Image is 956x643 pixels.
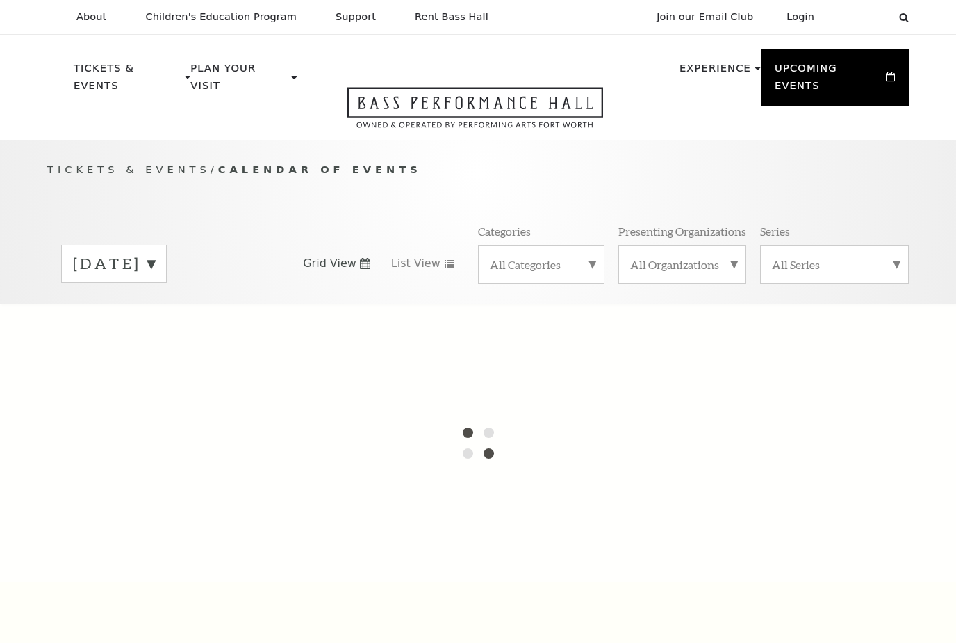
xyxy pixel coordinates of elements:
p: Categories [478,224,531,238]
select: Select: [836,10,886,24]
p: Tickets & Events [74,60,181,102]
span: Tickets & Events [47,163,211,175]
p: Children's Education Program [145,11,297,23]
p: Experience [679,60,751,85]
label: All Series [772,257,897,272]
label: All Organizations [630,257,734,272]
label: [DATE] [73,253,155,275]
p: Presenting Organizations [618,224,746,238]
span: Calendar of Events [218,163,422,175]
p: About [76,11,106,23]
p: Rent Bass Hall [415,11,488,23]
label: All Categories [490,257,593,272]
p: Series [760,224,790,238]
p: Support [336,11,376,23]
p: Plan Your Visit [190,60,288,102]
span: Grid View [303,256,356,271]
span: List View [391,256,440,271]
p: Upcoming Events [775,60,882,102]
p: / [47,161,909,179]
